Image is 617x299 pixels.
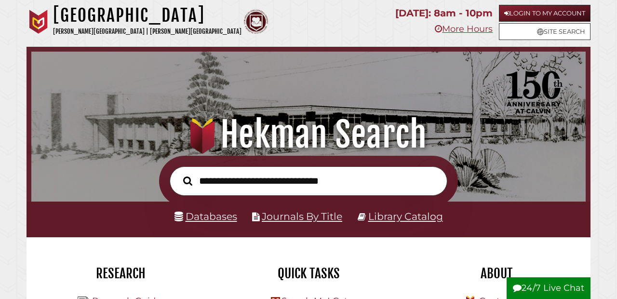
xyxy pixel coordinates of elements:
[410,265,583,282] h2: About
[368,210,443,222] a: Library Catalog
[262,210,342,222] a: Journals By Title
[53,5,241,26] h1: [GEOGRAPHIC_DATA]
[244,10,268,34] img: Calvin Theological Seminary
[40,113,577,156] h1: Hekman Search
[395,5,493,22] p: [DATE]: 8am - 10pm
[222,265,395,282] h2: Quick Tasks
[499,23,590,40] a: Site Search
[34,265,207,282] h2: Research
[27,10,51,34] img: Calvin University
[53,26,241,37] p: [PERSON_NAME][GEOGRAPHIC_DATA] | [PERSON_NAME][GEOGRAPHIC_DATA]
[499,5,590,22] a: Login to My Account
[183,176,192,186] i: Search
[178,174,197,188] button: Search
[174,210,237,222] a: Databases
[435,24,493,34] a: More Hours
